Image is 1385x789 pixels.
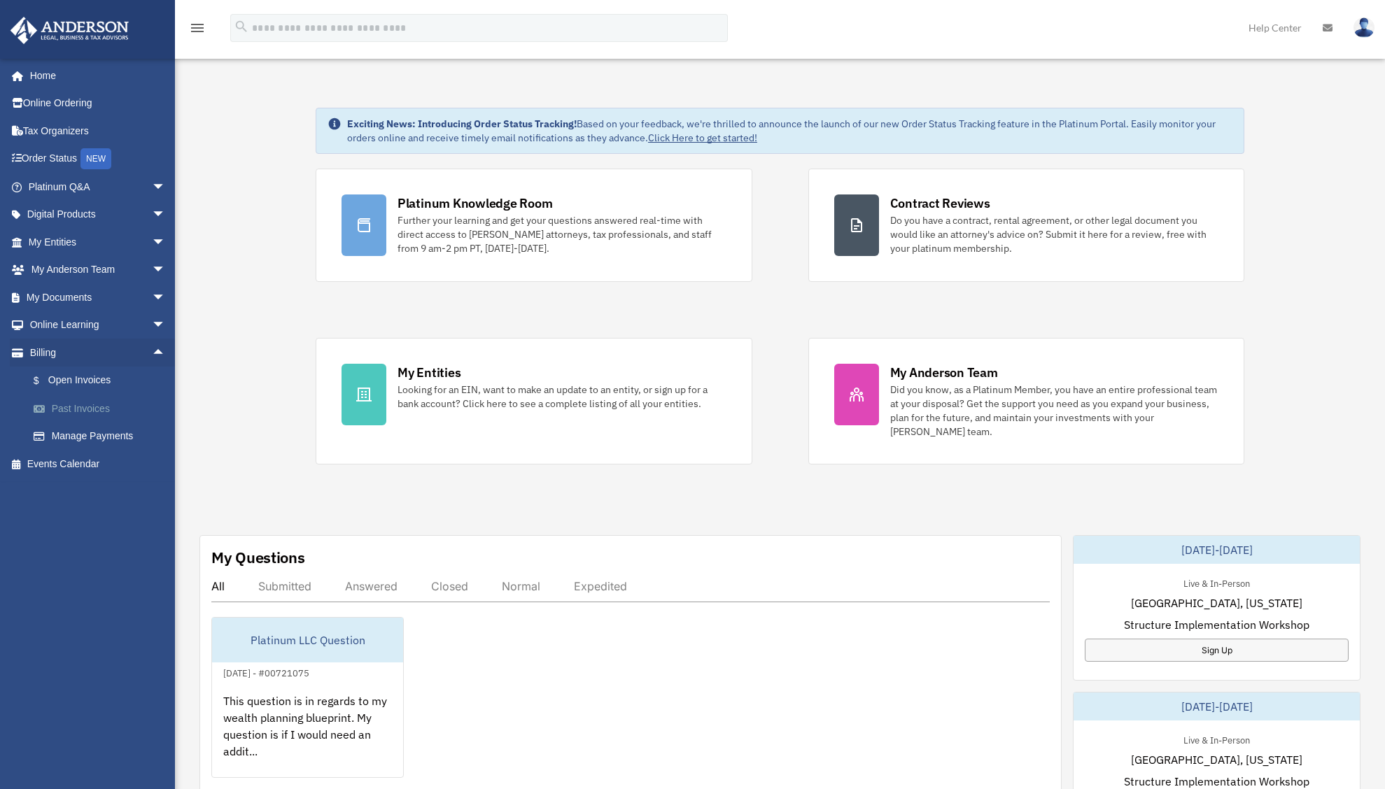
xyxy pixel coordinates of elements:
[152,283,180,312] span: arrow_drop_down
[398,194,553,212] div: Platinum Knowledge Room
[152,339,180,367] span: arrow_drop_up
[211,617,404,778] a: Platinum LLC Question[DATE] - #00721075This question is in regards to my wealth planning blueprin...
[431,579,468,593] div: Closed
[808,338,1245,464] a: My Anderson Team Did you know, as a Platinum Member, you have an entire professional team at your...
[212,618,403,662] div: Platinum LLC Question
[41,372,48,390] span: $
[890,383,1219,439] div: Did you know, as a Platinum Member, you have an entire professional team at your disposal? Get th...
[6,17,133,44] img: Anderson Advisors Platinum Portal
[10,228,187,256] a: My Entitiesarrow_drop_down
[10,283,187,311] a: My Documentsarrow_drop_down
[316,169,752,282] a: Platinum Knowledge Room Further your learning and get your questions answered real-time with dire...
[890,213,1219,255] div: Do you have a contract, rental agreement, or other legal document you would like an attorney's ad...
[398,383,726,411] div: Looking for an EIN, want to make an update to an entity, or sign up for a bank account? Click her...
[808,169,1245,282] a: Contract Reviews Do you have a contract, rental agreement, or other legal document you would like...
[1172,732,1261,746] div: Live & In-Person
[258,579,311,593] div: Submitted
[10,90,187,118] a: Online Ordering
[189,20,206,36] i: menu
[502,579,540,593] div: Normal
[80,148,111,169] div: NEW
[398,213,726,255] div: Further your learning and get your questions answered real-time with direct access to [PERSON_NAM...
[1074,536,1360,564] div: [DATE]-[DATE]
[398,364,461,381] div: My Entities
[648,131,757,144] a: Click Here to get started!
[10,256,187,284] a: My Anderson Teamarrow_drop_down
[10,145,187,173] a: Order StatusNEW
[20,367,187,395] a: $Open Invoices
[10,62,180,90] a: Home
[212,664,321,679] div: [DATE] - #00721075
[316,338,752,464] a: My Entities Looking for an EIN, want to make an update to an entity, or sign up for a bank accoun...
[1074,692,1360,720] div: [DATE]-[DATE]
[152,256,180,285] span: arrow_drop_down
[10,173,187,201] a: Platinum Q&Aarrow_drop_down
[10,117,187,145] a: Tax Organizers
[234,19,249,34] i: search
[152,173,180,201] span: arrow_drop_down
[1085,639,1349,662] a: Sign Up
[189,24,206,36] a: menu
[152,228,180,257] span: arrow_drop_down
[1172,575,1261,590] div: Live & In-Person
[211,579,225,593] div: All
[890,194,990,212] div: Contract Reviews
[152,311,180,340] span: arrow_drop_down
[1354,17,1375,38] img: User Pic
[10,201,187,229] a: Digital Productsarrow_drop_down
[20,422,187,450] a: Manage Payments
[345,579,398,593] div: Answered
[10,339,187,367] a: Billingarrow_drop_up
[10,450,187,478] a: Events Calendar
[890,364,998,381] div: My Anderson Team
[20,395,187,422] a: Past Invoices
[1124,616,1309,633] span: Structure Implementation Workshop
[10,311,187,339] a: Online Learningarrow_drop_down
[347,117,1232,145] div: Based on your feedback, we're thrilled to announce the launch of our new Order Status Tracking fe...
[574,579,627,593] div: Expedited
[211,547,305,568] div: My Questions
[347,118,577,130] strong: Exciting News: Introducing Order Status Tracking!
[1131,595,1302,611] span: [GEOGRAPHIC_DATA], [US_STATE]
[152,201,180,229] span: arrow_drop_down
[1131,751,1302,768] span: [GEOGRAPHIC_DATA], [US_STATE]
